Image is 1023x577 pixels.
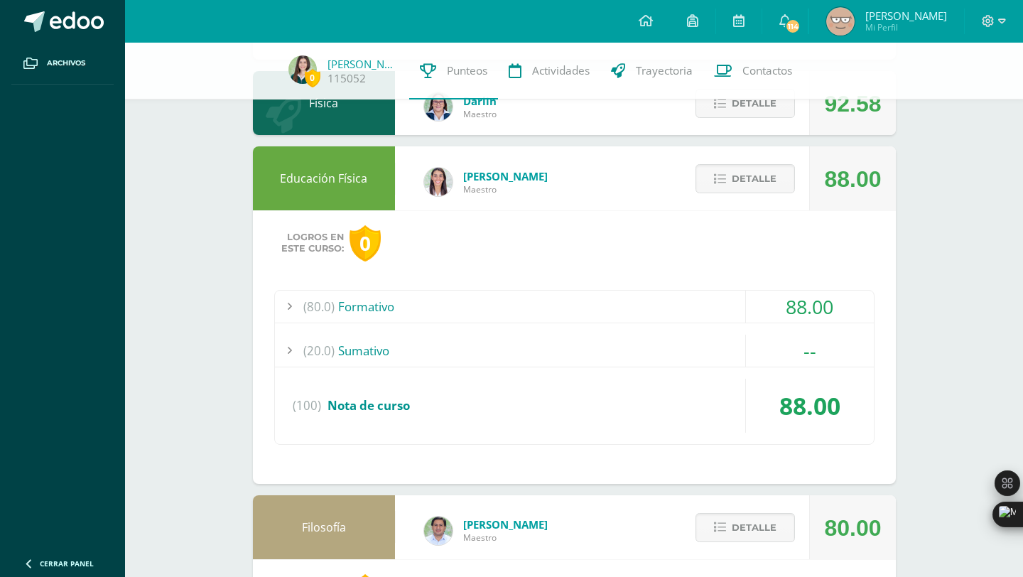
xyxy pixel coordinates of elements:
span: Detalle [732,90,776,117]
div: 88.00 [824,147,881,211]
div: 0 [350,225,381,261]
a: [PERSON_NAME] [328,57,399,71]
span: Darlin [463,94,497,108]
span: Mi Perfil [865,21,947,33]
a: Actividades [498,43,600,99]
a: Archivos [11,43,114,85]
img: f767cae2d037801592f2ba1a5db71a2a.png [424,517,453,545]
span: Maestro [463,108,497,120]
span: Maestro [463,532,548,544]
span: [PERSON_NAME] [463,517,548,532]
span: (100) [293,379,321,433]
span: Detalle [732,514,776,541]
div: 88.00 [746,379,874,433]
span: (20.0) [303,335,335,367]
div: -- [746,335,874,367]
span: 0 [305,69,320,87]
span: Punteos [447,63,487,78]
button: Detalle [695,164,795,193]
span: [PERSON_NAME] [865,9,947,23]
span: Logros en este curso: [281,232,344,254]
a: Contactos [703,43,803,99]
div: 92.58 [824,72,881,136]
a: 115052 [328,71,366,86]
span: [PERSON_NAME] [463,169,548,183]
a: Trayectoria [600,43,703,99]
button: Detalle [695,513,795,542]
a: Punteos [409,43,498,99]
span: Archivos [47,58,85,69]
span: Actividades [532,63,590,78]
span: Contactos [742,63,792,78]
button: Detalle [695,89,795,118]
div: Formativo [275,291,874,323]
img: 8932644bc95f8b061e1d37527d343c5b.png [826,7,855,36]
img: 68dbb99899dc55733cac1a14d9d2f825.png [424,168,453,196]
div: Educación Física [253,146,395,210]
span: Cerrar panel [40,559,94,568]
span: 114 [785,18,801,34]
div: Física [253,71,395,135]
div: Filosofía [253,495,395,559]
div: 88.00 [746,291,874,323]
span: Detalle [732,166,776,192]
span: Trayectoria [636,63,693,78]
div: Sumativo [275,335,874,367]
span: Nota de curso [328,397,410,414]
img: 38a95bae201ff87df004ef167f0582c3.png [288,55,317,84]
img: 571966f00f586896050bf2f129d9ef0a.png [424,92,453,121]
span: (80.0) [303,291,335,323]
span: Maestro [463,183,548,195]
div: 80.00 [824,496,881,560]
